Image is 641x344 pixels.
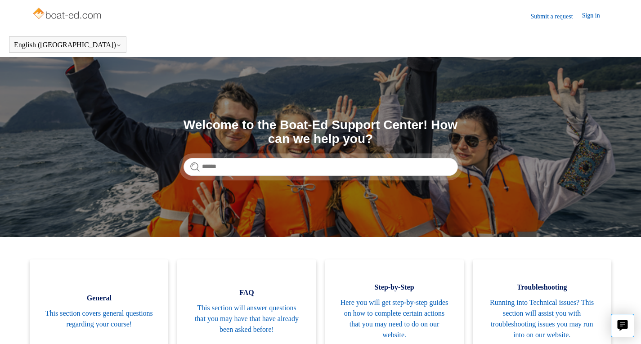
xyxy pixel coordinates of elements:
input: Search [184,158,458,176]
span: This section will answer questions that you may have that have already been asked before! [191,303,302,335]
span: FAQ [191,287,302,298]
span: Here you will get step-by-step guides on how to complete certain actions that you may need to do ... [339,297,450,340]
button: Live chat [611,314,634,337]
a: Submit a request [531,12,582,21]
span: Troubleshooting [486,282,598,293]
span: Running into Technical issues? This section will assist you with troubleshooting issues you may r... [486,297,598,340]
span: Step-by-Step [339,282,450,293]
a: Sign in [582,11,609,22]
img: Boat-Ed Help Center home page [32,5,103,23]
span: General [43,293,155,304]
h1: Welcome to the Boat-Ed Support Center! How can we help you? [184,118,458,146]
button: English ([GEOGRAPHIC_DATA]) [14,41,121,49]
span: This section covers general questions regarding your course! [43,308,155,330]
